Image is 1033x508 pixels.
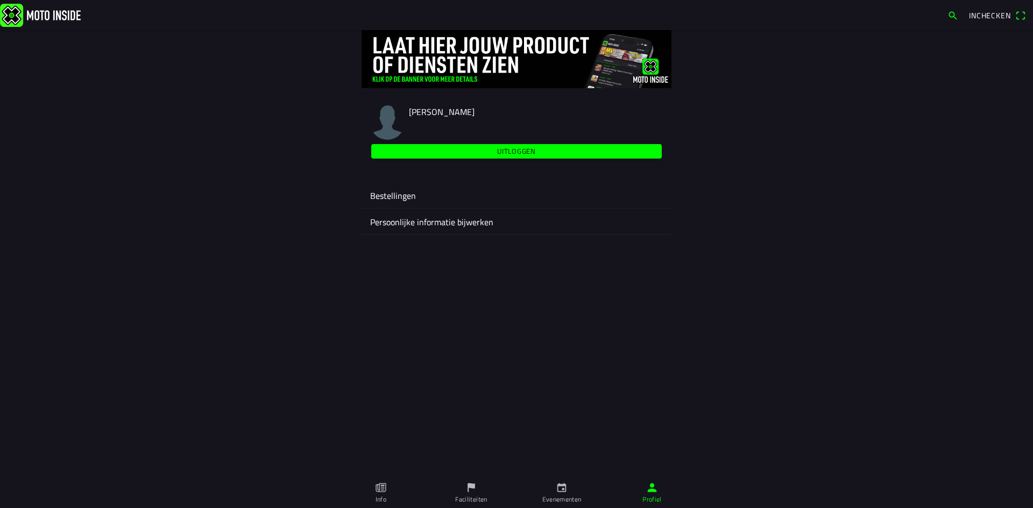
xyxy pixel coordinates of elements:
ion-label: Persoonlijke informatie bijwerken [370,216,663,228]
ion-icon: person [646,482,658,493]
ion-label: Faciliteiten [455,495,487,504]
ion-label: Bestellingen [370,189,663,202]
img: moto-inside-avatar.png [370,105,405,140]
ion-icon: paper [375,482,387,493]
a: Incheckenqr scanner [964,6,1031,24]
a: search [942,6,964,24]
ion-icon: calendar [556,482,568,493]
img: 4Lg0uCZZgYSq9MW2zyHRs12dBiEH1AZVHKMOLPl0.jpg [362,30,671,88]
ion-label: Evenementen [542,495,582,504]
ion-icon: flag [465,482,477,493]
span: [PERSON_NAME] [409,105,475,118]
ion-label: Info [376,495,386,504]
ion-label: Profiel [642,495,662,504]
span: Inchecken [969,10,1011,21]
ion-button: Uitloggen [371,144,662,159]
